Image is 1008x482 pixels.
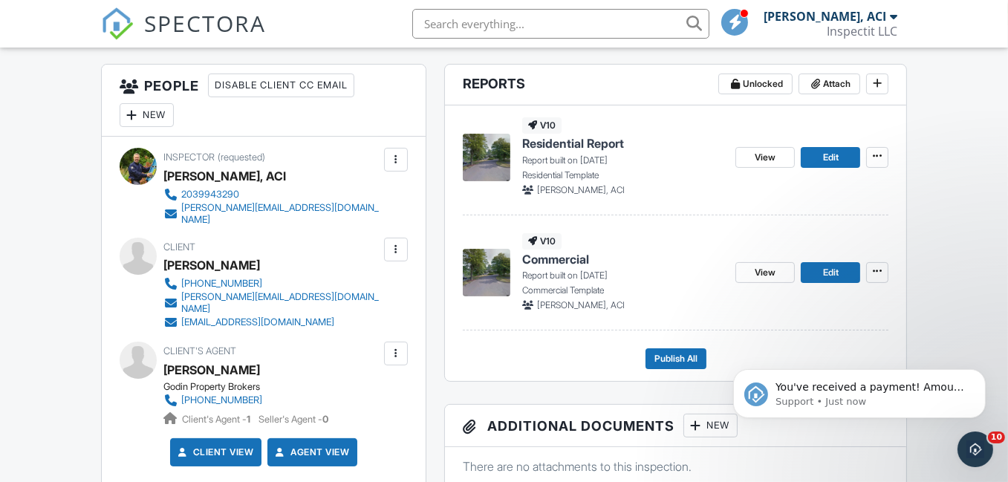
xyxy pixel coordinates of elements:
[163,393,316,408] a: [PHONE_NUMBER]
[463,458,888,475] p: There are no attachments to this inspection.
[65,43,253,114] span: You've received a payment! Amount $550.00 Fee $0.00 Net $550.00 Transaction # Inspection 2 Pomper...
[247,414,250,425] strong: 1
[182,414,253,425] span: Client's Agent -
[163,187,380,202] a: 2039943290
[175,445,254,460] a: Client View
[258,414,328,425] span: Seller's Agent -
[163,241,195,253] span: Client
[683,414,738,437] div: New
[764,9,886,24] div: [PERSON_NAME], ACI
[120,103,174,127] div: New
[181,278,262,290] div: [PHONE_NUMBER]
[144,7,266,39] span: SPECTORA
[181,189,239,201] div: 2039943290
[163,345,236,356] span: Client's Agent
[181,291,380,315] div: [PERSON_NAME][EMAIL_ADDRESS][DOMAIN_NAME]
[218,152,265,163] span: (requested)
[181,394,262,406] div: [PHONE_NUMBER]
[65,57,256,71] p: Message from Support, sent Just now
[102,65,426,137] h3: People
[322,414,328,425] strong: 0
[163,359,260,381] a: [PERSON_NAME]
[208,74,354,97] div: Disable Client CC Email
[445,405,906,447] h3: Additional Documents
[163,291,380,315] a: [PERSON_NAME][EMAIL_ADDRESS][DOMAIN_NAME]
[163,202,380,226] a: [PERSON_NAME][EMAIL_ADDRESS][DOMAIN_NAME]
[101,20,266,51] a: SPECTORA
[163,381,328,393] div: Godin Property Brokers
[957,431,993,467] iframe: Intercom live chat
[163,276,380,291] a: [PHONE_NUMBER]
[163,165,286,187] div: [PERSON_NAME], ACI
[163,254,260,276] div: [PERSON_NAME]
[988,431,1005,443] span: 10
[101,7,134,40] img: The Best Home Inspection Software - Spectora
[827,24,897,39] div: Inspectit LLC
[181,202,380,226] div: [PERSON_NAME][EMAIL_ADDRESS][DOMAIN_NAME]
[273,445,349,460] a: Agent View
[412,9,709,39] input: Search everything...
[163,315,380,330] a: [EMAIL_ADDRESS][DOMAIN_NAME]
[181,316,334,328] div: [EMAIL_ADDRESS][DOMAIN_NAME]
[711,338,1008,442] iframe: Intercom notifications message
[163,152,215,163] span: Inspector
